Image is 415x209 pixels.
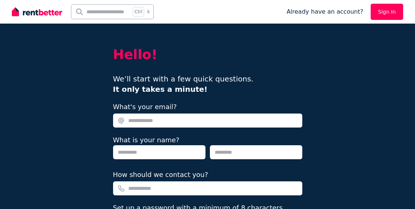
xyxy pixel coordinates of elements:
[113,74,254,94] span: We’ll start with a few quick questions.
[113,102,177,112] label: What's your email?
[12,6,62,17] img: RentBetter
[286,7,363,16] span: Already have an account?
[113,85,208,94] b: It only takes a minute!
[133,7,144,17] span: Ctrl
[113,136,180,144] label: What is your name?
[371,4,403,20] a: Sign In
[147,9,150,15] span: k
[113,47,302,62] h2: Hello!
[113,170,208,180] label: How should we contact you?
